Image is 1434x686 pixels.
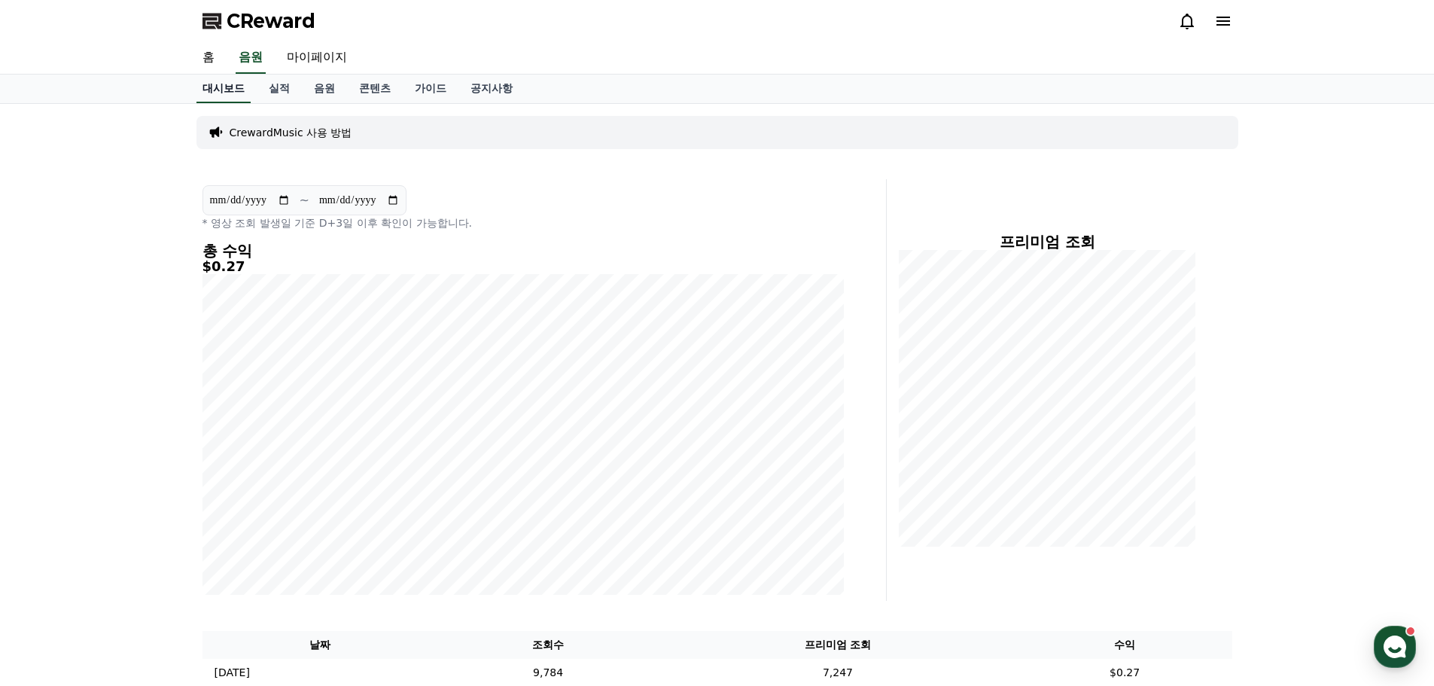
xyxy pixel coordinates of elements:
span: CReward [227,9,315,33]
th: 조회수 [438,631,658,659]
a: CReward [202,9,315,33]
p: ~ [300,191,309,209]
p: * 영상 조회 발생일 기준 D+3일 이후 확인이 가능합니다. [202,215,844,230]
a: 설정 [194,477,289,515]
h4: 프리미엄 조회 [899,233,1196,250]
a: 대화 [99,477,194,515]
th: 수익 [1018,631,1232,659]
a: 실적 [257,75,302,103]
a: 음원 [236,42,266,74]
th: 프리미엄 조회 [658,631,1017,659]
a: CrewardMusic 사용 방법 [230,125,352,140]
th: 날짜 [202,631,438,659]
a: 대시보드 [196,75,251,103]
a: 홈 [5,477,99,515]
a: 음원 [302,75,347,103]
h4: 총 수익 [202,242,844,259]
a: 공지사항 [458,75,525,103]
span: 홈 [47,500,56,512]
a: 콘텐츠 [347,75,403,103]
a: 가이드 [403,75,458,103]
span: 설정 [233,500,251,512]
a: 마이페이지 [275,42,359,74]
span: 대화 [138,501,156,513]
p: [DATE] [215,665,250,681]
h5: $0.27 [202,259,844,274]
a: 홈 [190,42,227,74]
